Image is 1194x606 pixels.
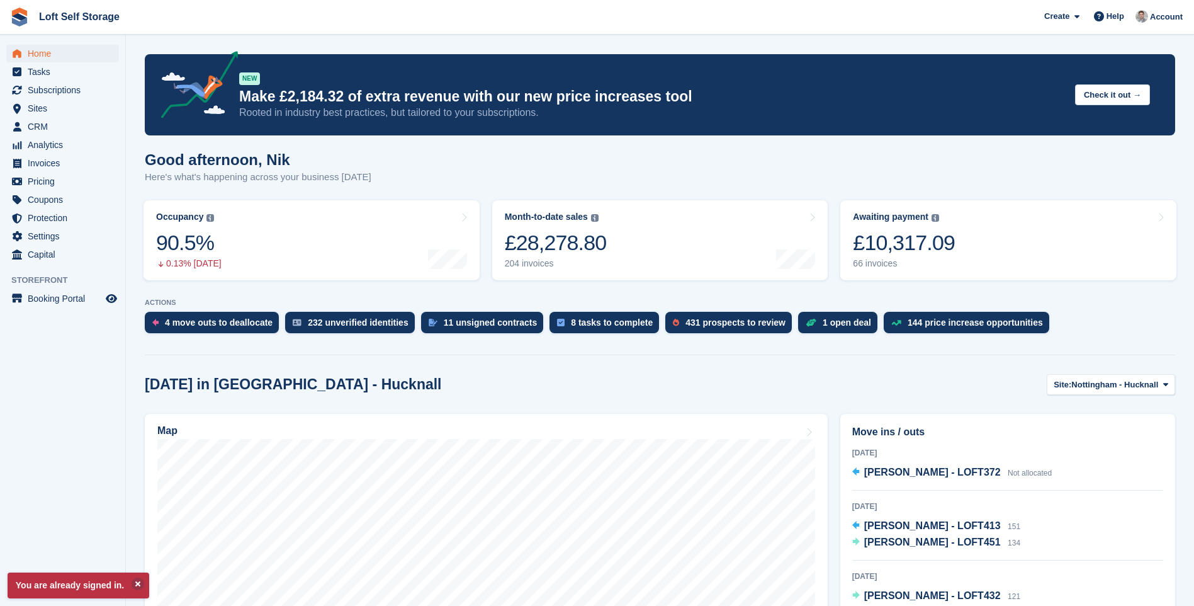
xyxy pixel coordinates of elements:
[853,258,955,269] div: 66 invoices
[1150,11,1183,23] span: Account
[157,425,177,437] h2: Map
[28,154,103,172] span: Invoices
[11,274,125,287] span: Storefront
[239,72,260,85] div: NEW
[239,88,1065,106] p: Make £2,184.32 of extra revenue with our new price increases tool
[1008,469,1052,477] span: Not allocated
[6,191,119,209] a: menu
[145,151,371,168] h1: Good afternoon, Nik
[156,258,222,269] div: 0.13% [DATE]
[1008,539,1020,547] span: 134
[421,312,550,340] a: 11 unsigned contracts
[104,291,119,306] a: Preview store
[28,191,103,209] span: Coupons
[852,535,1020,551] a: [PERSON_NAME] - LOFT451 134
[852,588,1020,605] a: [PERSON_NAME] - LOFT432 121
[1107,10,1124,23] span: Help
[6,81,119,99] a: menu
[852,501,1163,512] div: [DATE]
[932,214,939,222] img: icon-info-grey-7440780725fd019a000dd9b08b2336e03edf1995a4989e88bcd33f0948082b44.svg
[1075,84,1150,105] button: Check it out →
[549,312,665,340] a: 8 tasks to complete
[665,312,798,340] a: 431 prospects to review
[34,6,125,27] a: Loft Self Storage
[6,118,119,135] a: menu
[28,45,103,62] span: Home
[864,520,1001,531] span: [PERSON_NAME] - LOFT413
[429,319,437,326] img: contract_signature_icon-13c848040528278c33f63329250d36e43548de30e8caae1d1a13099fd9432cc5.svg
[557,319,565,326] img: task-75834270c22a3079a89374b754ae025e5fb1db73e45f91037f5363f120a921f8.svg
[28,227,103,245] span: Settings
[145,299,1175,307] p: ACTIONS
[685,317,786,328] div: 431 prospects to review
[6,173,119,190] a: menu
[28,81,103,99] span: Subscriptions
[150,51,239,123] img: price-adjustments-announcement-icon-8257ccfd72463d97f412b2fc003d46551f7dbcb40ab6d574587a9cd5c0d94...
[852,518,1020,535] a: [PERSON_NAME] - LOFT413 151
[908,317,1043,328] div: 144 price increase opportunities
[145,170,371,185] p: Here's what's happening across your business [DATE]
[444,317,538,328] div: 11 unsigned contracts
[798,312,884,340] a: 1 open deal
[1008,592,1020,601] span: 121
[1047,374,1175,395] button: Site: Nottingham - Hucknall
[165,317,273,328] div: 4 move outs to deallocate
[308,317,408,328] div: 232 unverified identities
[6,45,119,62] a: menu
[28,209,103,227] span: Protection
[28,100,103,117] span: Sites
[28,136,103,154] span: Analytics
[864,467,1001,477] span: [PERSON_NAME] - LOFT372
[285,312,421,340] a: 232 unverified identities
[28,290,103,307] span: Booking Portal
[206,214,214,222] img: icon-info-grey-7440780725fd019a000dd9b08b2336e03edf1995a4989e88bcd33f0948082b44.svg
[144,200,480,280] a: Occupancy 90.5% 0.13% [DATE]
[1135,10,1148,23] img: Nik Williams
[505,212,588,222] div: Month-to-date sales
[864,590,1001,601] span: [PERSON_NAME] - LOFT432
[853,212,928,222] div: Awaiting payment
[505,230,607,256] div: £28,278.80
[6,154,119,172] a: menu
[492,200,828,280] a: Month-to-date sales £28,278.80 204 invoices
[1008,522,1020,531] span: 151
[823,317,871,328] div: 1 open deal
[28,118,103,135] span: CRM
[28,63,103,81] span: Tasks
[293,319,301,326] img: verify_identity-adf6edd0f0f0b5bbfe63781bf79b02c33cf7c696d77639b501bdc392416b5a36.svg
[156,230,222,256] div: 90.5%
[852,571,1163,582] div: [DATE]
[571,317,653,328] div: 8 tasks to complete
[6,63,119,81] a: menu
[145,312,285,340] a: 4 move outs to deallocate
[591,214,599,222] img: icon-info-grey-7440780725fd019a000dd9b08b2336e03edf1995a4989e88bcd33f0948082b44.svg
[853,230,955,256] div: £10,317.09
[852,447,1163,459] div: [DATE]
[10,8,29,26] img: stora-icon-8386f47178a22dfd0bd8f6a31ec36ba5ce8667c1dd55bd0f319d3a0aa187defe.svg
[6,246,119,263] a: menu
[852,425,1163,440] h2: Move ins / outs
[840,200,1176,280] a: Awaiting payment £10,317.09 66 invoices
[6,209,119,227] a: menu
[505,258,607,269] div: 204 invoices
[6,290,119,307] a: menu
[884,312,1056,340] a: 144 price increase opportunities
[156,212,203,222] div: Occupancy
[145,376,442,393] h2: [DATE] in [GEOGRAPHIC_DATA] - Hucknall
[28,246,103,263] span: Capital
[1054,379,1071,391] span: Site:
[239,106,1065,120] p: Rooted in industry best practices, but tailored to your subscriptions.
[1071,379,1158,391] span: Nottingham - Hucknall
[673,319,679,326] img: prospect-51fa495bee0391a8d652442698ab0144808aea92771e9ea1ae160a38d050c398.svg
[6,136,119,154] a: menu
[852,465,1052,481] a: [PERSON_NAME] - LOFT372 Not allocated
[152,319,159,326] img: move_outs_to_deallocate_icon-f764333ba52eb49d3ac5e1228854f67142a1ed5810a6f6cc68b1a99e826820c5.svg
[806,318,816,327] img: deal-1b604bf984904fb50ccaf53a9ad4b4a5d6e5aea283cecdc64d6e3604feb123c2.svg
[864,537,1001,547] span: [PERSON_NAME] - LOFT451
[8,573,149,598] p: You are already signed in.
[6,100,119,117] a: menu
[28,173,103,190] span: Pricing
[6,227,119,245] a: menu
[1044,10,1069,23] span: Create
[891,320,901,326] img: price_increase_opportunities-93ffe204e8149a01c8c9dc8f82e8f89637d9d84a8eef4429ea346261dce0b2c0.svg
